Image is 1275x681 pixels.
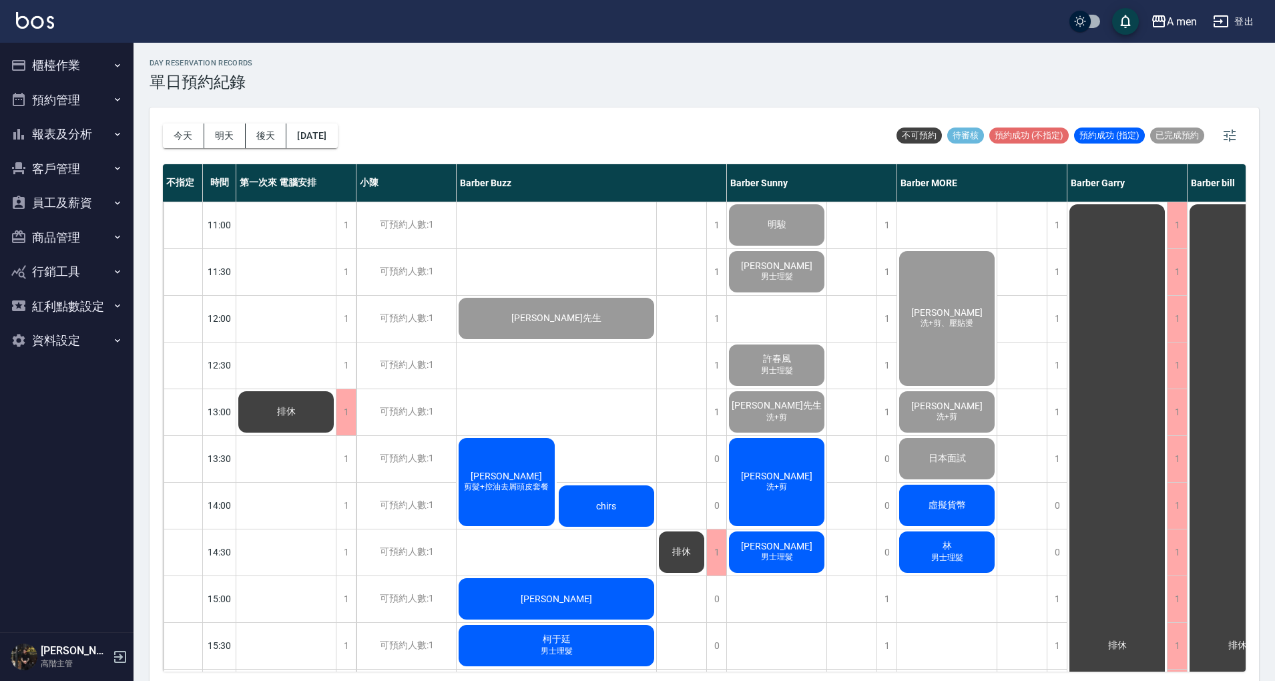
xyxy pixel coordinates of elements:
span: 男士理髮 [758,551,796,563]
span: [PERSON_NAME] [909,401,985,411]
span: 林 [940,540,955,552]
div: 1 [336,436,356,482]
div: 可預約人數:1 [356,436,456,482]
div: 11:00 [203,202,236,248]
p: 高階主管 [41,658,109,670]
div: 1 [1047,623,1067,669]
div: 可預約人數:1 [356,296,456,342]
button: save [1112,8,1139,35]
div: 1 [1167,249,1187,295]
span: 已完成預約 [1150,130,1204,142]
div: 1 [706,529,726,576]
div: 1 [336,483,356,529]
div: 1 [876,389,897,435]
div: 1 [1047,343,1067,389]
div: Barber MORE [897,164,1067,202]
span: 洗+剪、壓貼燙 [918,318,976,329]
span: 明駿 [765,219,789,231]
div: 1 [876,249,897,295]
h3: 單日預約紀錄 [150,73,253,91]
div: 1 [336,389,356,435]
button: 紅利點數設定 [5,289,128,324]
div: 0 [1047,529,1067,576]
span: 剪髮+控油去屑頭皮套餐 [461,481,551,493]
div: Barber Buzz [457,164,727,202]
div: 1 [876,623,897,669]
div: 15:30 [203,622,236,669]
div: 1 [1167,202,1187,248]
div: Barber Garry [1067,164,1188,202]
span: 洗+剪 [764,481,790,493]
div: 1 [1047,249,1067,295]
img: Logo [16,12,54,29]
div: 0 [876,529,897,576]
div: 1 [876,296,897,342]
div: 1 [706,389,726,435]
div: 1 [706,296,726,342]
div: 1 [336,249,356,295]
div: 可預約人數:1 [356,483,456,529]
span: 預約成功 (不指定) [989,130,1069,142]
span: 許春風 [760,353,794,365]
span: 排休 [670,546,694,558]
span: [PERSON_NAME]先生 [729,400,824,412]
span: 排休 [1105,640,1129,652]
div: 可預約人數:1 [356,623,456,669]
div: 時間 [203,164,236,202]
button: 資料設定 [5,323,128,358]
div: 1 [336,576,356,622]
button: 商品管理 [5,220,128,255]
div: Barber Sunny [727,164,897,202]
div: 不指定 [163,164,203,202]
span: chirs [593,501,619,511]
div: 15:00 [203,576,236,622]
span: 洗+剪 [764,412,790,423]
div: 1 [1167,576,1187,622]
span: [PERSON_NAME] [738,471,815,481]
div: 可預約人數:1 [356,576,456,622]
div: 可預約人數:1 [356,202,456,248]
span: [PERSON_NAME] [518,594,595,604]
div: 12:00 [203,295,236,342]
div: 1 [1167,529,1187,576]
div: 1 [706,249,726,295]
button: 員工及薪資 [5,186,128,220]
div: 可預約人數:1 [356,529,456,576]
button: 報表及分析 [5,117,128,152]
div: 1 [1047,296,1067,342]
div: 可預約人數:1 [356,249,456,295]
div: A men [1167,13,1197,30]
div: 第一次來 電腦安排 [236,164,356,202]
span: 男士理髮 [758,271,796,282]
h2: day Reservation records [150,59,253,67]
div: 1 [706,343,726,389]
div: 1 [1047,202,1067,248]
span: [PERSON_NAME] [468,471,545,481]
span: [PERSON_NAME] [909,307,985,318]
div: 1 [1047,576,1067,622]
div: 1 [1167,436,1187,482]
div: 1 [1167,483,1187,529]
span: [PERSON_NAME]先生 [509,312,604,324]
div: 1 [336,623,356,669]
button: 今天 [163,124,204,148]
div: 0 [706,436,726,482]
div: 1 [1167,389,1187,435]
button: 預約管理 [5,83,128,118]
div: 13:00 [203,389,236,435]
div: 0 [706,623,726,669]
button: 行銷工具 [5,254,128,289]
span: 男士理髮 [758,365,796,377]
div: 12:30 [203,342,236,389]
span: 洗+剪 [934,411,960,423]
div: 0 [876,483,897,529]
div: 1 [1167,343,1187,389]
span: 男士理髮 [538,646,575,657]
div: 1 [876,202,897,248]
div: 1 [1047,389,1067,435]
div: 1 [1167,623,1187,669]
span: 柯于廷 [540,634,573,646]
button: 櫃檯作業 [5,48,128,83]
div: 0 [1047,483,1067,529]
span: 待審核 [947,130,984,142]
